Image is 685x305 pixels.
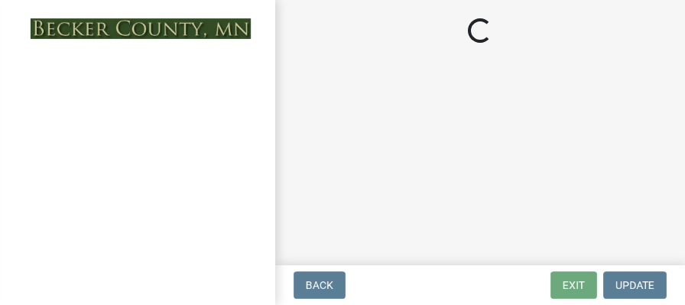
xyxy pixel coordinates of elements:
button: Update [603,271,667,299]
img: Becker County, Minnesota [31,18,251,39]
button: Back [294,271,346,299]
button: Exit [550,271,597,299]
span: Update [615,279,654,291]
span: Back [306,279,333,291]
